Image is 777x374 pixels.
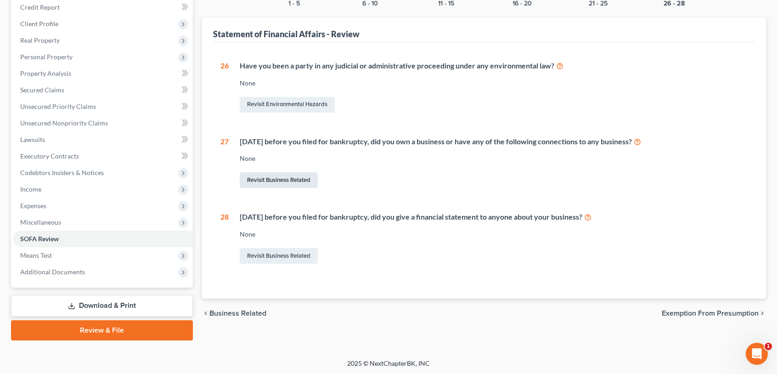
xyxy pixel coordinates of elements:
[20,152,79,160] span: Executory Contracts
[765,343,772,350] span: 1
[20,102,96,110] span: Unsecured Priority Claims
[13,115,193,131] a: Unsecured Nonpriority Claims
[20,3,60,11] span: Credit Report
[20,20,58,28] span: Client Profile
[288,0,300,7] button: 1 - 5
[240,248,318,264] a: Revisit Business Related
[240,212,748,222] div: [DATE] before you filed for bankruptcy, did you give a financial statement to anyone about your b...
[512,0,532,7] button: 16 - 20
[20,136,45,143] span: Lawsuits
[20,86,64,94] span: Secured Claims
[20,119,108,127] span: Unsecured Nonpriority Claims
[240,172,318,188] a: Revisit Business Related
[362,0,378,7] button: 6 - 10
[438,0,454,7] button: 11 - 15
[220,212,229,266] div: 28
[20,268,85,276] span: Additional Documents
[20,251,52,259] span: Means Test
[240,61,748,71] div: Have you been a party in any judicial or administrative proceeding under any environmental law?
[220,136,229,190] div: 27
[202,310,209,317] i: chevron_left
[213,28,360,40] div: Statement of Financial Affairs - Review
[20,53,73,61] span: Personal Property
[20,36,60,44] span: Real Property
[20,69,71,77] span: Property Analysis
[20,185,41,193] span: Income
[20,218,61,226] span: Miscellaneous
[240,136,748,147] div: [DATE] before you filed for bankruptcy, did you own a business or have any of the following conne...
[746,343,768,365] iframe: Intercom live chat
[240,79,748,88] div: None
[13,82,193,98] a: Secured Claims
[240,97,335,113] a: Revisit Environmental Hazards
[13,65,193,82] a: Property Analysis
[664,0,684,7] button: 26 - 28
[662,310,759,317] span: Exemption from Presumption
[13,148,193,164] a: Executory Contracts
[209,310,266,317] span: Business Related
[13,131,193,148] a: Lawsuits
[11,320,193,340] a: Review & File
[240,230,748,239] div: None
[13,98,193,115] a: Unsecured Priority Claims
[589,0,608,7] button: 21 - 25
[11,295,193,317] a: Download & Print
[240,154,748,163] div: None
[20,235,59,243] span: SOFA Review
[20,202,46,210] span: Expenses
[13,231,193,247] a: SOFA Review
[662,310,766,317] button: Exemption from Presumption chevron_right
[220,61,229,114] div: 26
[20,169,104,176] span: Codebtors Insiders & Notices
[202,310,266,317] button: chevron_left Business Related
[759,310,766,317] i: chevron_right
